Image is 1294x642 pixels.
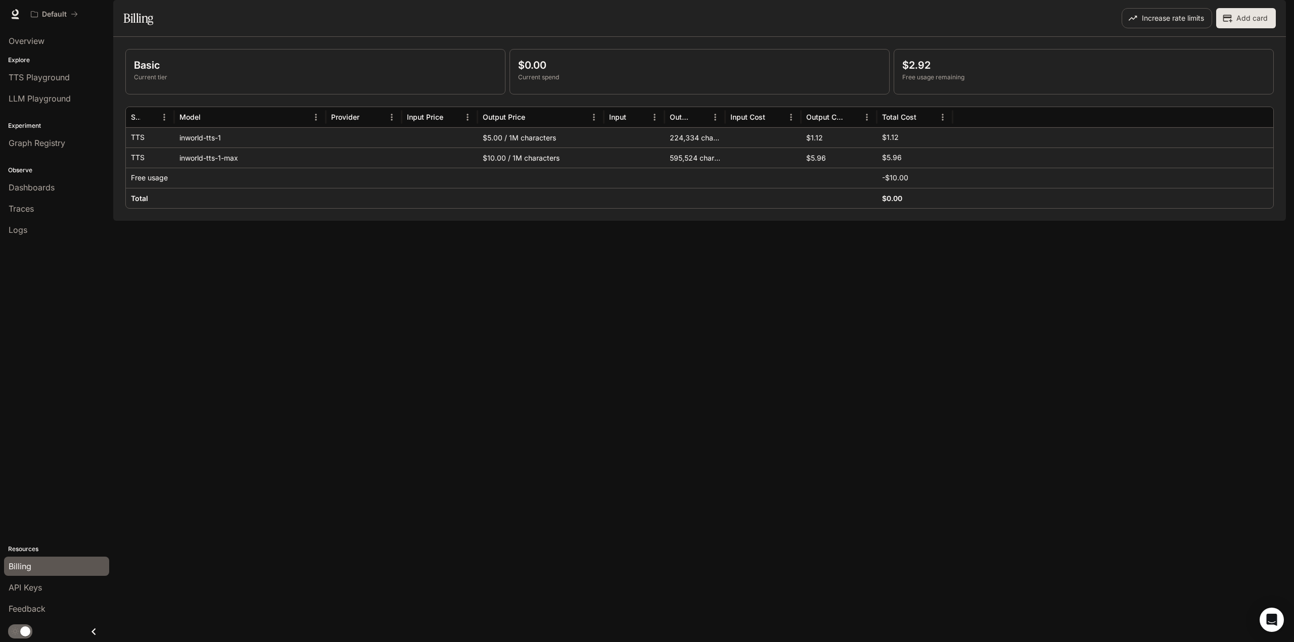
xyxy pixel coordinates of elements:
[131,173,168,183] p: Free usage
[384,110,399,125] button: Menu
[844,110,859,125] button: Sort
[131,193,148,204] h6: Total
[478,147,604,168] div: $10.00 / 1M characters
[692,110,708,125] button: Sort
[882,132,899,142] p: $1.12
[157,110,172,125] button: Menu
[801,127,877,147] div: $1.12
[935,110,950,125] button: Menu
[902,73,1265,82] p: Free usage remaining
[902,58,1265,73] p: $2.92
[647,110,662,125] button: Menu
[483,113,525,121] div: Output Price
[1122,8,1212,28] button: Increase rate limits
[766,110,781,125] button: Sort
[526,110,541,125] button: Sort
[134,73,497,82] p: Current tier
[518,73,881,82] p: Current spend
[917,110,933,125] button: Sort
[665,147,725,168] div: 595,524 characters
[131,113,141,121] div: Service
[859,110,874,125] button: Menu
[801,147,877,168] div: $5.96
[609,113,626,121] div: Input
[174,147,326,168] div: inworld-tts-1-max
[1216,8,1276,28] button: Add card
[134,58,497,73] p: Basic
[444,110,459,125] button: Sort
[131,153,145,163] p: TTS
[670,113,691,121] div: Output
[131,132,145,142] p: TTS
[202,110,217,125] button: Sort
[730,113,765,121] div: Input Cost
[882,113,916,121] div: Total Cost
[586,110,602,125] button: Menu
[882,193,902,204] h6: $0.00
[331,113,359,121] div: Provider
[882,153,902,163] p: $5.96
[308,110,323,125] button: Menu
[518,58,881,73] p: $0.00
[783,110,799,125] button: Menu
[174,127,326,147] div: inworld-tts-1
[627,110,642,125] button: Sort
[407,113,443,121] div: Input Price
[42,10,67,19] p: Default
[665,127,725,147] div: 224,334 characters
[1260,608,1284,632] div: Open Intercom Messenger
[478,127,604,147] div: $5.00 / 1M characters
[460,110,475,125] button: Menu
[360,110,376,125] button: Sort
[26,4,82,24] button: All workspaces
[179,113,201,121] div: Model
[123,8,153,28] h1: Billing
[142,110,157,125] button: Sort
[882,173,908,183] p: -$10.00
[708,110,723,125] button: Menu
[806,113,843,121] div: Output Cost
